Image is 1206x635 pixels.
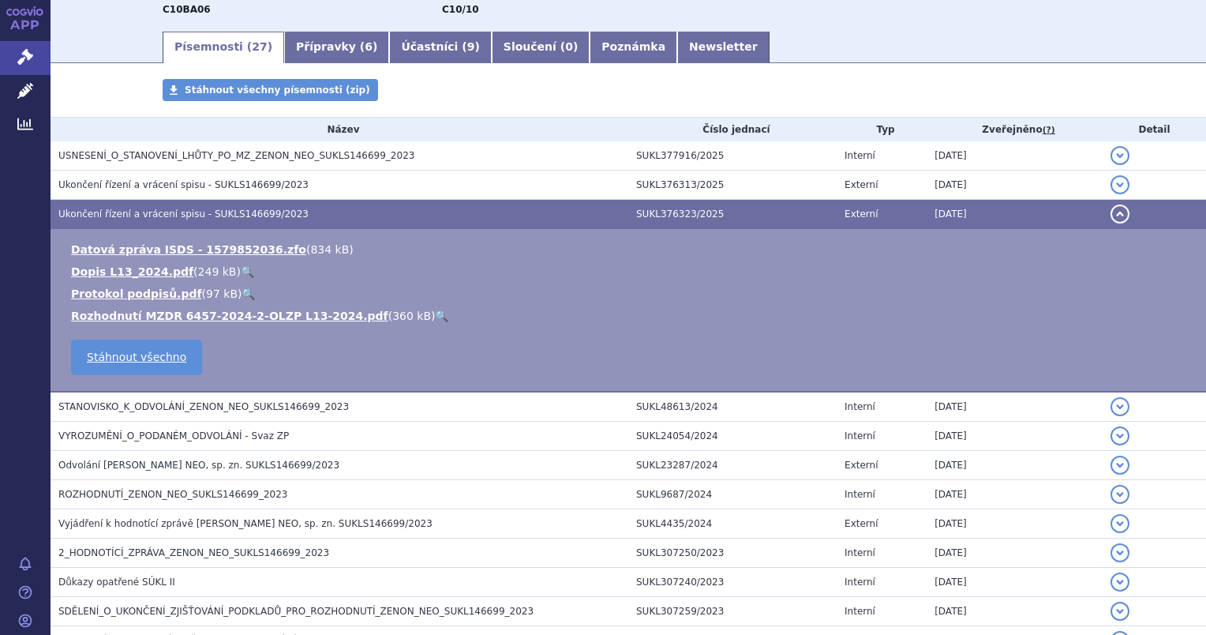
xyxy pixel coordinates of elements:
[241,265,254,278] a: 🔍
[185,85,370,96] span: Stáhnout všechny písemnosti (zip)
[927,568,1103,597] td: [DATE]
[71,242,1190,257] li: ( )
[58,150,414,161] span: USNESENÍ_O_STANOVENÍ_LHŮTY_PO_MZ_ZENON_NEO_SUKLS146699_2023
[927,118,1103,141] th: Zveřejněno
[442,4,479,15] strong: rosuvastatin a ezetimib
[845,401,875,412] span: Interní
[628,451,837,480] td: SUKL23287/2024
[1103,118,1206,141] th: Detail
[628,392,837,422] td: SUKL48613/2024
[628,539,837,568] td: SUKL307250/2023
[845,518,878,529] span: Externí
[845,460,878,471] span: Externí
[927,451,1103,480] td: [DATE]
[677,32,770,63] a: Newsletter
[58,606,534,617] span: SDĚLENÍ_O_UKONČENÍ_ZJIŠŤOVÁNÍ_PODKLADŮ_PRO_ROZHODNUTÍ_ZENON_NEO_SUKL146699_2023
[71,286,1190,302] li: ( )
[71,287,202,300] a: Protokol podpisů.pdf
[927,171,1103,200] td: [DATE]
[628,422,837,451] td: SUKL24054/2024
[163,4,211,15] strong: ROSUVASTATIN A EZETIMIB
[927,141,1103,171] td: [DATE]
[467,40,475,53] span: 9
[1110,426,1129,445] button: detail
[628,509,837,539] td: SUKL4435/2024
[51,118,628,141] th: Název
[628,118,837,141] th: Číslo jednací
[58,460,339,471] span: Odvolání ZENON NEO, sp. zn. SUKLS146699/2023
[845,606,875,617] span: Interní
[365,40,373,53] span: 6
[590,32,677,63] a: Poznámka
[71,264,1190,280] li: ( )
[927,200,1103,229] td: [DATE]
[58,518,433,529] span: Vyjádření k hodnotící zprávě ZENON NEO, sp. zn. SUKLS146699/2023
[845,547,875,558] span: Interní
[71,265,193,278] a: Dopis L13_2024.pdf
[492,32,590,63] a: Sloučení (0)
[284,32,389,63] a: Přípravky (6)
[845,430,875,441] span: Interní
[58,179,309,190] span: Ukončení řízení a vrácení spisu - SUKLS146699/2023
[1110,205,1129,224] button: detail
[71,340,202,375] a: Stáhnout všechno
[927,480,1103,509] td: [DATE]
[628,480,837,509] td: SUKL9687/2024
[565,40,573,53] span: 0
[163,32,284,63] a: Písemnosti (27)
[1110,514,1129,533] button: detail
[927,509,1103,539] td: [DATE]
[837,118,927,141] th: Typ
[845,577,875,588] span: Interní
[845,179,878,190] span: Externí
[435,310,448,322] a: 🔍
[242,287,255,300] a: 🔍
[628,171,837,200] td: SUKL376313/2025
[392,310,431,322] span: 360 kB
[163,79,378,101] a: Stáhnout všechny písemnosti (zip)
[1110,543,1129,562] button: detail
[206,287,238,300] span: 97 kB
[1110,456,1129,475] button: detail
[845,209,878,220] span: Externí
[58,401,349,412] span: STANOVISKO_K_ODVOLÁNÍ_ZENON_NEO_SUKLS146699_2023
[927,422,1103,451] td: [DATE]
[58,209,309,220] span: Ukončení řízení a vrácení spisu - SUKLS146699/2023
[58,489,287,500] span: ROZHODNUTÍ_ZENON_NEO_SUKLS146699_2023
[389,32,491,63] a: Účastníci (9)
[1110,602,1129,621] button: detail
[1110,146,1129,165] button: detail
[1110,573,1129,592] button: detail
[1110,175,1129,194] button: detail
[71,243,306,256] a: Datová zpráva ISDS - 1579852036.zfo
[1043,125,1055,136] abbr: (?)
[58,577,175,588] span: Důkazy opatřené SÚKL II
[927,392,1103,422] td: [DATE]
[628,141,837,171] td: SUKL377916/2025
[845,489,875,500] span: Interní
[310,243,349,256] span: 834 kB
[252,40,267,53] span: 27
[845,150,875,161] span: Interní
[71,310,388,322] a: Rozhodnutí MZDR 6457-2024-2-OLZP L13-2024.pdf
[58,547,329,558] span: 2_HODNOTÍCÍ_ZPRÁVA_ZENON_NEO_SUKLS146699_2023
[71,308,1190,324] li: ( )
[58,430,289,441] span: VYROZUMĚNÍ_O_PODANÉM_ODVOLÁNÍ - Svaz ZP
[628,200,837,229] td: SUKL376323/2025
[198,265,237,278] span: 249 kB
[628,568,837,597] td: SUKL307240/2023
[628,597,837,626] td: SUKL307259/2023
[927,597,1103,626] td: [DATE]
[1110,485,1129,504] button: detail
[927,539,1103,568] td: [DATE]
[1110,397,1129,416] button: detail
